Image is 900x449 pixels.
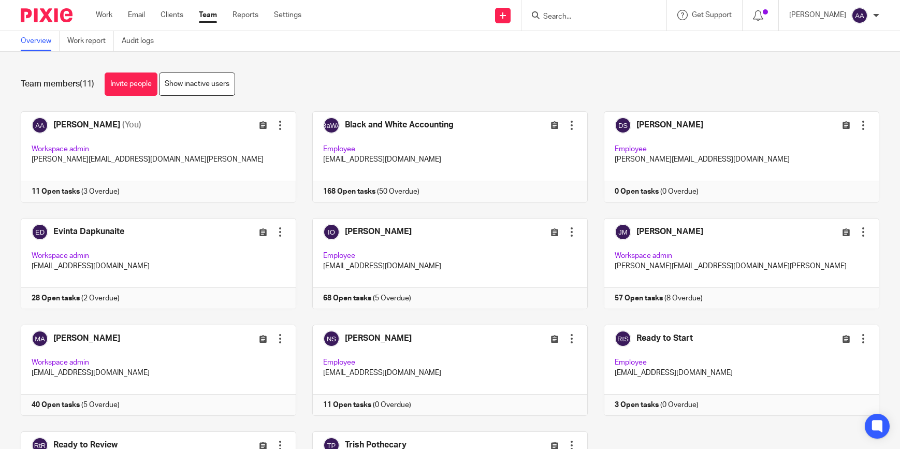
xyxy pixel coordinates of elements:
a: Clients [161,10,183,20]
a: Settings [274,10,301,20]
p: [PERSON_NAME] [789,10,846,20]
a: Work [96,10,112,20]
a: Email [128,10,145,20]
a: Invite people [105,73,157,96]
span: (11) [80,80,94,88]
a: Work report [67,31,114,51]
a: Team [199,10,217,20]
h1: Team members [21,79,94,90]
a: Reports [233,10,258,20]
a: Show inactive users [159,73,235,96]
span: Get Support [692,11,732,19]
img: Pixie [21,8,72,22]
a: Overview [21,31,60,51]
img: svg%3E [851,7,868,24]
a: Audit logs [122,31,162,51]
input: Search [542,12,635,22]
